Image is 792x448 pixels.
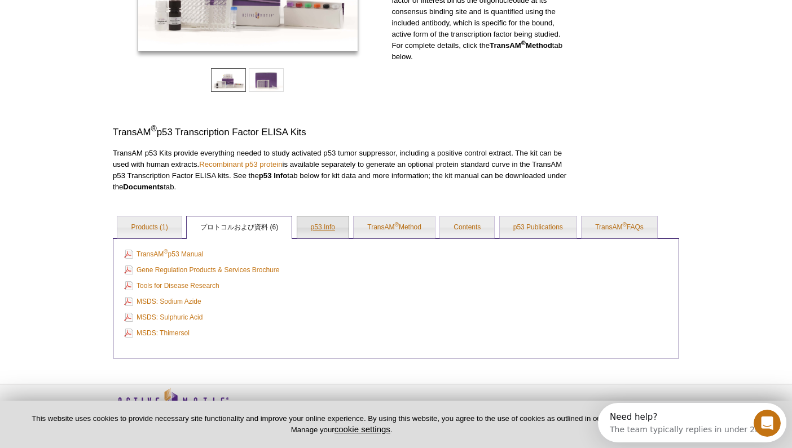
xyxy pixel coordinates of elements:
[113,126,572,139] h3: TransAM p53 Transcription Factor ELISA Kits
[259,171,288,180] strong: p53 Info
[124,327,190,339] a: MSDS: Thimersol
[395,221,399,228] sup: ®
[124,264,279,276] a: Gene Regulation Products & Services Brochure
[124,295,201,308] a: MSDS: Sodium Azide
[123,183,164,191] strong: Documents
[12,10,165,19] div: Need help?
[354,216,435,239] a: TransAM®Method
[199,160,282,168] a: Recombinant p53 protein
[490,41,552,50] strong: TransAM Method
[754,410,781,437] iframe: Intercom live chat
[12,19,165,30] div: The team typically replies in under 2m
[500,216,577,239] a: p53 Publications
[5,5,198,36] div: Open Intercom Messenger
[297,216,349,239] a: p53 Info
[521,39,526,46] sup: ®
[164,249,168,255] sup: ®
[440,216,494,239] a: Contents
[124,280,219,292] a: Tools for Disease Research
[18,414,665,435] p: This website uses cookies to provide necessary site functionality and improve your online experie...
[187,216,292,239] a: プロトコルおよび資料 (6)
[113,148,572,193] p: TransAM p53 Kits provide everything needed to study activated p53 tumor suppressor, including a p...
[107,384,237,430] img: Active Motif,
[598,403,786,442] iframe: Intercom live chat discovery launcher
[117,216,181,239] a: Products (1)
[151,125,156,134] sup: ®
[335,424,390,434] button: cookie settings
[622,221,626,228] sup: ®
[582,216,657,239] a: TransAM®FAQs
[124,248,203,260] a: TransAM®p53 Manual
[124,311,203,323] a: MSDS: Sulphuric Acid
